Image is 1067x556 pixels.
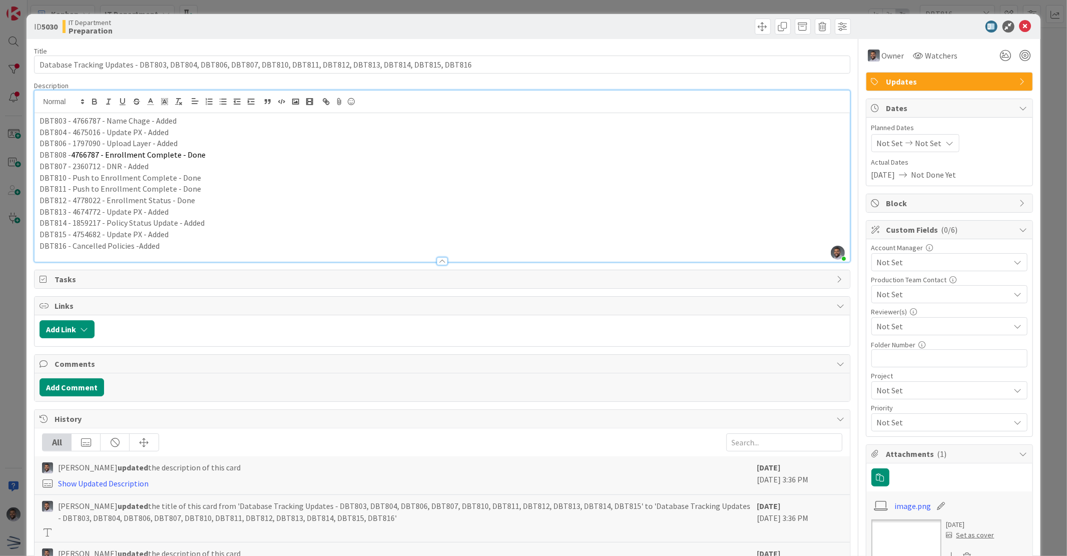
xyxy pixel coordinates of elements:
p: DBT813 - 4674772 - Update PX - Added [40,206,844,218]
span: [PERSON_NAME] the title of this card from 'Database Tracking Updates - DBT803, DBT804, DBT806, DB... [58,500,752,524]
img: djeBQYN5TwDXpyYgE8PwxaHb1prKLcgM.jpg [831,246,845,260]
label: Folder Number [871,340,916,349]
p: DBT811 - Push to Enrollment Complete - Done [40,183,844,195]
span: Owner [882,50,904,62]
span: Not Set [877,256,1010,268]
span: Not Set [915,137,942,149]
span: Dates [886,102,1014,114]
span: ( 1 ) [937,449,947,459]
span: Actual Dates [871,157,1027,168]
p: DBT807 - 2360712 - DNR - Added [40,161,844,172]
div: [DATE] 3:36 PM [757,500,842,537]
span: Not Set [877,137,903,149]
div: Project [871,372,1027,379]
p: DBT812 - 4778022 - Enrollment Status - Done [40,195,844,206]
span: Updates [886,76,1014,88]
span: Not Set [877,287,1005,301]
p: DBT816 - Cancelled Policies -Added [40,240,844,252]
img: FS [42,462,53,473]
button: Add Comment [40,378,104,396]
div: Priority [871,404,1027,411]
div: [DATE] 3:36 PM [757,461,842,489]
span: Tasks [55,273,831,285]
span: Attachments [886,448,1014,460]
b: Preparation [69,27,113,35]
span: Links [55,300,831,312]
p: DBT814 - 1859217 - Policy Status Update - Added [40,217,844,229]
div: Set as cover [946,530,994,540]
span: [PERSON_NAME] the description of this card [58,461,241,473]
span: Planned Dates [871,123,1027,133]
label: Title [34,47,47,56]
span: Not Set [877,415,1005,429]
span: Comments [55,358,831,370]
span: Block [886,197,1014,209]
img: FS [868,50,880,62]
input: type card name here... [34,56,850,74]
span: 4766787 - Enrollment Complete - Done [71,150,206,160]
input: Search... [726,433,842,451]
div: Account Manager [871,244,1027,251]
span: [DATE] [871,169,895,181]
div: Reviewer(s) [871,308,1027,315]
div: All [43,434,72,451]
p: DBT806 - 1797090 - Upload Layer - Added [40,138,844,149]
b: [DATE] [757,501,781,511]
span: ID [34,21,58,33]
p: DBT810 - Push to Enrollment Complete - Done [40,172,844,184]
img: FS [42,501,53,512]
a: image.png [894,500,931,512]
span: History [55,413,831,425]
b: updated [118,462,148,472]
span: Not Set [877,383,1005,397]
span: Watchers [925,50,958,62]
span: Description [34,81,69,90]
button: Add Link [40,320,95,338]
b: [DATE] [757,462,781,472]
b: updated [118,501,148,511]
p: DBT815 - 4754682 - Update PX - Added [40,229,844,240]
p: DBT808 - [40,149,844,161]
a: Show Updated Description [58,478,149,488]
span: Not Set [877,320,1010,332]
span: IT Department [69,19,113,27]
span: Not Done Yet [911,169,956,181]
p: DBT804 - 4675016 - Update PX - Added [40,127,844,138]
span: Custom Fields [886,224,1014,236]
span: ( 0/6 ) [941,225,958,235]
div: Production Team Contact [871,276,1027,283]
div: [DATE] [946,519,994,530]
p: DBT803 - 4766787 - Name Chage - Added [40,115,844,127]
b: 5030 [42,22,58,32]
